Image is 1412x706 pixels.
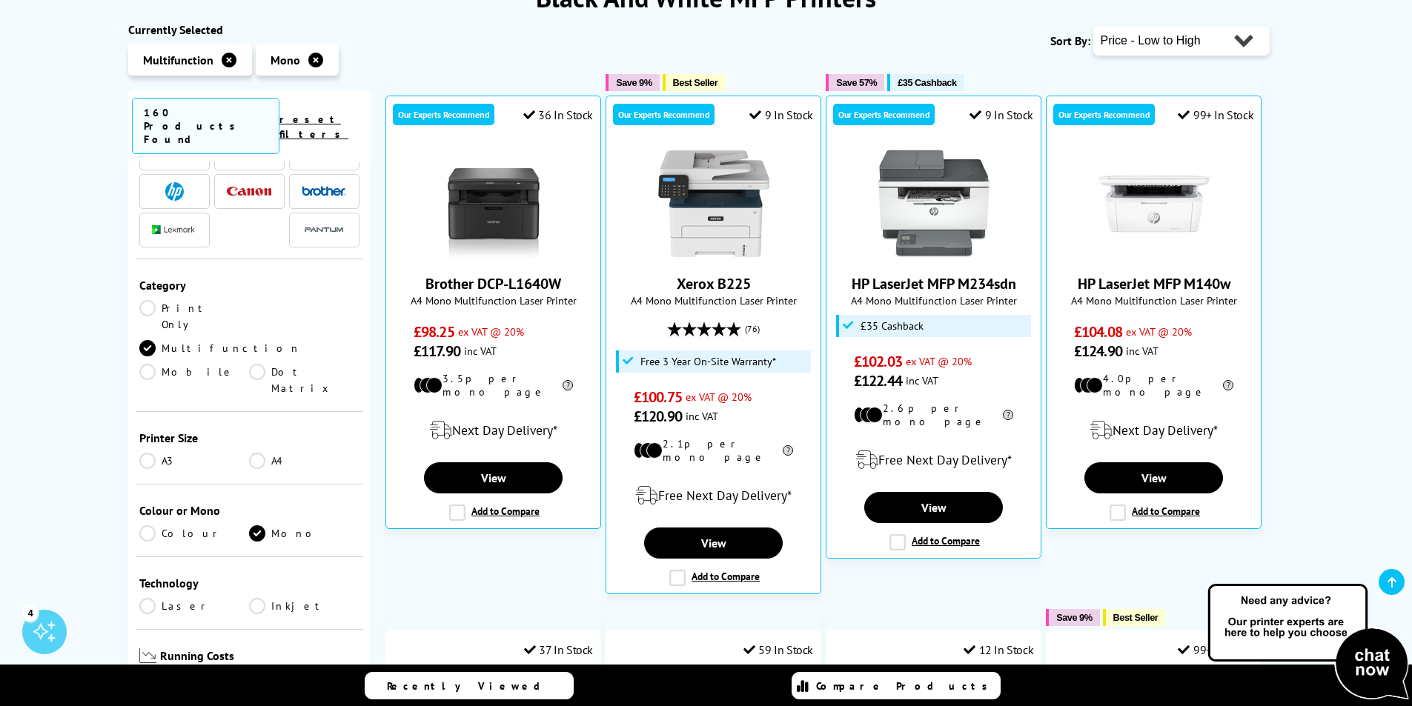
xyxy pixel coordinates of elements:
img: Brother [302,186,346,196]
span: £122.44 [854,371,902,390]
span: ex VAT @ 20% [458,324,524,339]
a: HP LaserJet MFP M234sdn [852,274,1016,293]
img: HP LaserJet MFP M140w [1098,148,1210,259]
button: Best Seller [1103,609,1166,626]
div: 9 In Stock [749,107,813,122]
span: £117.90 [414,342,460,361]
span: Save 9% [616,77,652,88]
span: A4 Mono Multifunction Laser Printer [834,293,1033,307]
span: £98.25 [414,322,454,342]
a: Brother DCP-L1640W [438,247,549,262]
img: Pantum [302,221,346,239]
div: 12 In Stock [964,642,1033,657]
li: 4.0p per mono page [1074,372,1233,399]
span: A4 Mono Multifunction Laser Printer [394,293,593,307]
label: Add to Compare [449,504,540,521]
div: 9 In Stock [969,107,1033,122]
span: Best Seller [673,77,718,88]
a: Multifunction [139,340,301,356]
a: Inkjet [249,598,359,614]
a: Brother DCP-L1640W [425,274,561,293]
div: modal_delivery [614,475,813,516]
label: Add to Compare [1110,504,1200,521]
li: 2.1p per mono page [634,437,793,464]
img: Running Costs [139,648,157,664]
div: 36 In Stock [523,107,593,122]
button: £35 Cashback [887,74,964,91]
img: HP LaserJet MFP M234sdn [878,148,990,259]
span: £100.75 [634,387,682,407]
a: HP [152,182,196,201]
img: Brother DCP-L1640W [438,148,549,259]
a: Compare Products [792,672,1001,699]
div: 99+ In Stock [1178,107,1253,122]
a: Canon [227,182,271,201]
span: £124.90 [1074,342,1122,361]
span: inc VAT [906,373,938,387]
a: HP LaserJet MFP M140w [1098,247,1210,262]
div: Our Experts Recommend [613,104,715,125]
div: Currently Selected [128,22,371,37]
span: Mono [271,53,300,67]
span: Technology [139,576,360,590]
li: 3.5p per mono page [414,372,573,399]
span: Best Seller [1113,612,1159,623]
a: Xerox B225 [658,247,769,262]
span: A4 Mono Multifunction Laser Printer [1054,293,1253,307]
a: A4 [249,453,359,469]
span: Recently Viewed [387,679,555,693]
button: Save 9% [606,74,659,91]
a: View [1084,462,1222,493]
div: modal_delivery [1054,410,1253,451]
span: (76) [745,315,760,343]
span: Printer Size [139,430,360,445]
a: Mono [249,525,359,542]
a: Colour [139,525,250,542]
a: View [424,462,562,493]
span: £35 Cashback [898,77,956,88]
span: 160 Products Found [132,98,280,154]
span: £104.08 [1074,322,1122,342]
span: ex VAT @ 20% [906,354,972,368]
label: Add to Compare [669,570,760,586]
img: Lexmark [152,225,196,234]
a: Xerox B225 [677,274,751,293]
span: £35 Cashback [861,320,924,332]
span: ex VAT @ 20% [686,390,752,404]
a: A3 [139,453,250,469]
span: Colour or Mono [139,503,360,518]
span: Sort By: [1050,33,1090,48]
a: HP LaserJet MFP M140w [1078,274,1230,293]
div: 59 In Stock [743,642,813,657]
a: Lexmark [152,221,196,239]
a: HP LaserJet MFP M234sdn [878,247,990,262]
div: Our Experts Recommend [393,104,494,125]
span: Multifunction [143,53,213,67]
div: 4 [22,605,39,621]
img: HP [165,182,184,201]
div: modal_delivery [394,410,593,451]
button: Save 57% [826,74,884,91]
a: Brother [302,182,346,201]
span: Category [139,278,360,293]
span: ex VAT @ 20% [1126,324,1192,339]
span: inc VAT [1126,344,1159,358]
label: Add to Compare [889,534,980,550]
a: Print Only [139,300,250,333]
span: £120.90 [634,407,682,426]
span: Running Costs [160,648,359,667]
button: Best Seller [663,74,726,91]
a: Dot Matrix [249,364,359,396]
span: Compare Products [816,679,995,693]
a: reset filters [279,113,348,141]
a: View [644,527,782,559]
div: 99+ In Stock [1178,642,1253,657]
span: inc VAT [464,344,497,358]
a: Recently Viewed [365,672,574,699]
span: Save 9% [1056,612,1092,623]
div: modal_delivery [834,439,1033,481]
div: 37 In Stock [524,642,593,657]
span: £102.03 [854,352,902,371]
div: Our Experts Recommend [833,104,935,125]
